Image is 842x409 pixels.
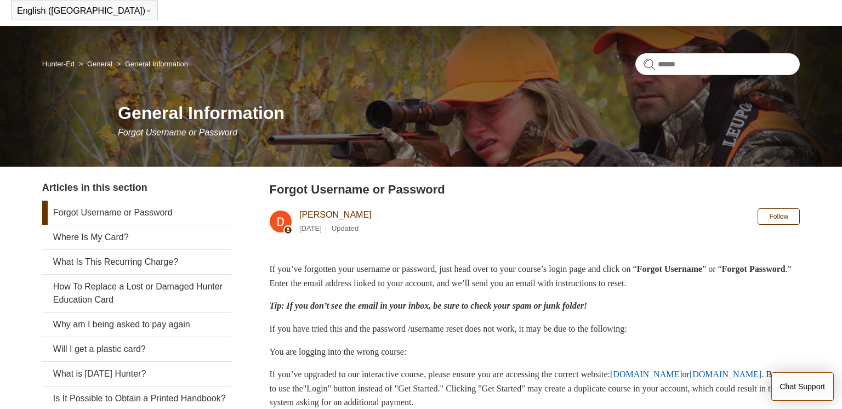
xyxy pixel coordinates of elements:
button: Chat Support [771,372,834,401]
span: Articles in this section [42,182,147,193]
a: Where Is My Card? [42,225,232,249]
a: Will I get a plastic card? [42,337,232,361]
a: What is [DATE] Hunter? [42,362,232,386]
input: Search [635,53,800,75]
li: Updated [332,224,359,232]
time: 05/20/2025, 16:25 [299,224,322,232]
a: [DOMAIN_NAME] [610,370,682,379]
a: General Information [125,60,188,68]
p: If you’ve forgotten your username or password, just head over to your course’s login page and cli... [270,262,800,290]
li: General [77,60,115,68]
a: [PERSON_NAME] [299,210,372,219]
em: Tip: If you don’t see the email in your inbox, be sure to check your spam or junk folder! [270,301,588,310]
a: What Is This Recurring Charge? [42,250,232,274]
h1: General Information [118,100,800,126]
button: Follow Article [758,208,800,225]
a: Hunter-Ed [42,60,75,68]
strong: Forgot Username [637,264,703,274]
a: [DOMAIN_NAME] [690,370,762,379]
a: Why am I being asked to pay again [42,313,232,337]
li: Hunter-Ed [42,60,77,68]
a: How To Replace a Lost or Damaged Hunter Education Card [42,275,232,312]
span: Forgot Username or Password [118,128,237,137]
h2: Forgot Username or Password [270,180,800,198]
p: If you have tried this and the password /username reset does not work, it may be due to the follo... [270,322,800,336]
a: General [87,60,112,68]
p: You are logging into the wrong course: [270,345,800,359]
li: General Information [115,60,188,68]
strong: Forgot Password [722,264,786,274]
button: English ([GEOGRAPHIC_DATA]) [17,6,152,16]
a: Forgot Username or Password [42,201,232,225]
